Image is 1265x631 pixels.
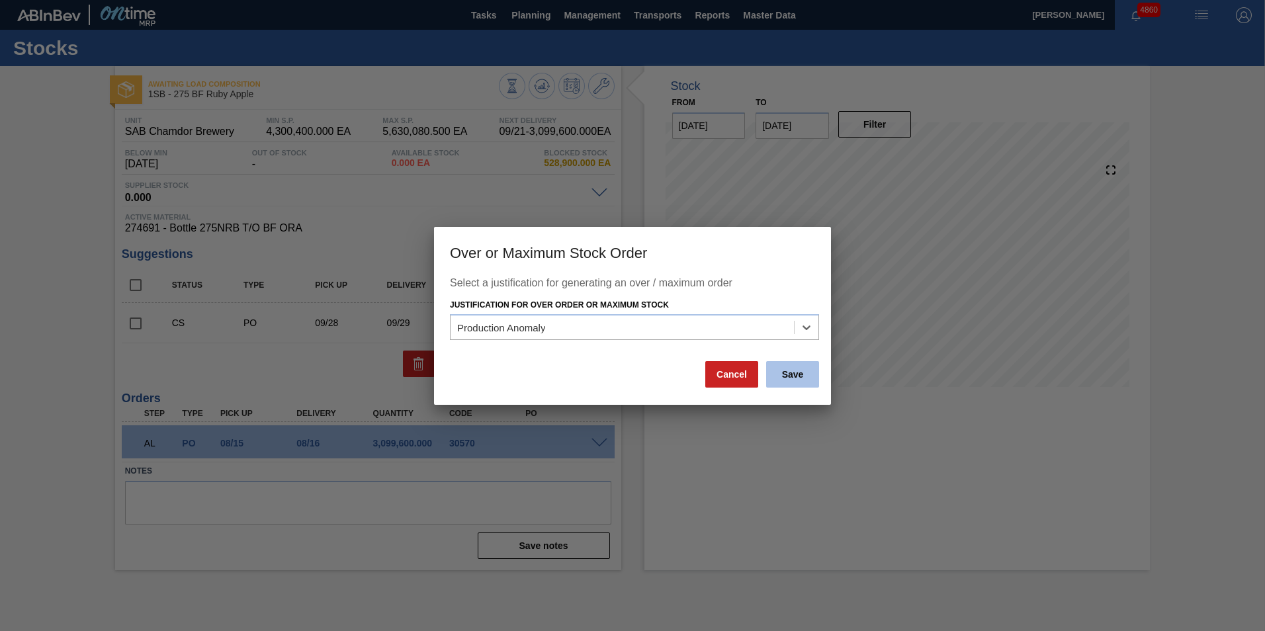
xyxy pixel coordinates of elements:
[766,361,819,388] button: Save
[434,227,831,277] h3: Over or Maximum Stock Order
[705,361,758,388] button: Cancel
[450,300,669,310] label: Justification for Over Order or Maximum Stock
[450,277,815,296] div: Select a justification for generating an over / maximum order
[457,322,545,333] div: Production Anomaly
